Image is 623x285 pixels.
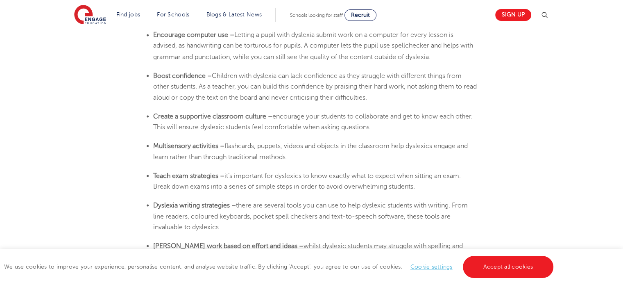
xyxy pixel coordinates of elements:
[153,112,473,130] span: encourage your students to collaborate and get to know each other. This will ensure dyslexic stud...
[4,264,555,270] span: We use cookies to improve your experience, personalise content, and analyse website traffic. By c...
[290,12,343,18] span: Schools looking for staff
[153,172,224,179] b: Teach exam strategies –
[410,264,453,270] a: Cookie settings
[116,11,140,18] a: Find jobs
[153,142,468,160] span: flashcards, puppets, videos and objects in the classroom help dyslexics engage and learn rather t...
[206,11,262,18] a: Blogs & Latest News
[344,9,376,21] a: Recruit
[153,72,212,79] b: Boost confidence –
[153,242,467,271] span: whilst dyslexic students may struggle with spelling and grammar, their thinking and creativity de...
[463,256,554,278] a: Accept all cookies
[351,12,370,18] span: Recruit
[153,201,468,230] span: there are several tools you can use to help dyslexic students with writing. From line readers, co...
[153,201,236,209] b: Dyslexia writing strategies –
[153,31,228,39] b: Encourage computer use
[153,142,224,149] b: Multisensory activities –
[153,242,304,249] b: [PERSON_NAME] work based on effort and ideas –
[74,5,106,25] img: Engage Education
[153,112,272,120] b: Create a supportive classroom culture –
[153,31,473,60] span: Letting a pupil with dyslexia submit work on a computer for every lesson is advised, as handwriti...
[157,11,189,18] a: For Schools
[230,31,234,39] b: –
[153,172,461,190] span: it’s important for dyslexics to know exactly what to expect when sitting an exam. Break down exam...
[153,72,477,101] span: Children with dyslexia can lack confidence as they struggle with different things from other stud...
[495,9,531,21] a: Sign up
